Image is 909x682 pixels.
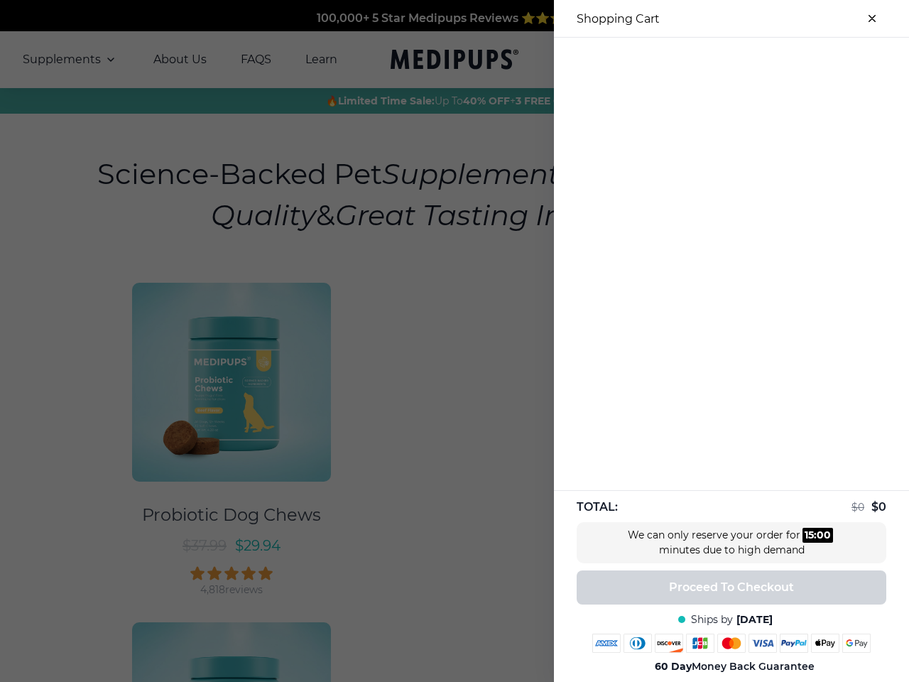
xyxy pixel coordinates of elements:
div: : [802,528,833,543]
img: google [842,634,871,653]
span: $ 0 [851,501,864,514]
div: We can only reserve your order for minutes due to high demand [625,528,838,558]
img: amex [592,634,621,653]
span: [DATE] [736,613,773,627]
div: 00 [817,528,831,543]
strong: 60 Day [655,660,692,673]
h3: Shopping Cart [577,12,660,26]
img: mastercard [717,634,746,653]
span: Ships by [691,613,733,627]
span: $ 0 [871,500,886,514]
img: visa [749,634,777,653]
div: 15 [805,528,814,543]
span: TOTAL: [577,499,618,515]
img: diners-club [624,634,652,653]
img: discover [655,634,683,653]
button: close-cart [858,4,886,33]
img: paypal [780,634,808,653]
img: apple [811,634,839,653]
span: Money Back Guarantee [655,660,815,673]
img: jcb [686,634,714,653]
